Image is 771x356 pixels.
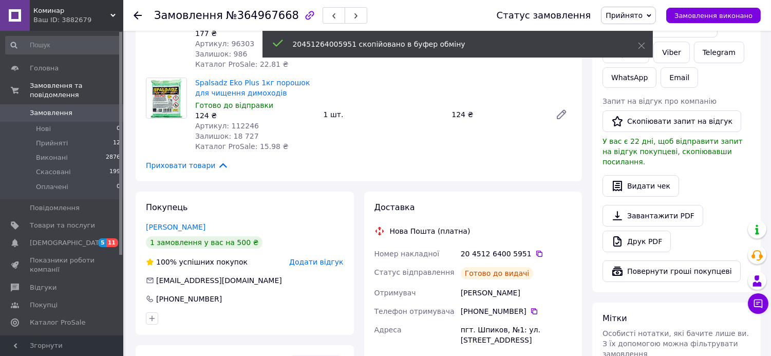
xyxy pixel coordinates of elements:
span: Каталог ProSale: 22.81 ₴ [195,60,288,68]
span: Каталог ProSale: 15.98 ₴ [195,142,288,151]
div: успішних покупок [146,257,248,267]
span: Телефон отримувача [374,307,455,315]
a: [PERSON_NAME] [146,223,205,231]
button: Повернути гроші покупцеві [603,260,741,282]
div: Статус замовлення [497,10,591,21]
span: Додати відгук [289,258,343,266]
a: Telegram [694,42,744,63]
span: Замовлення виконано [674,12,753,20]
button: Email [661,67,698,88]
span: 0 [117,124,120,134]
span: 5 [98,238,106,247]
a: WhatsApp [603,67,656,88]
span: Залишок: 986 [195,50,247,58]
span: 12 [113,139,120,148]
div: 124 ₴ [195,110,315,121]
div: [PERSON_NAME] [459,284,574,302]
span: Приховати товари [146,160,229,171]
div: 20 4512 6400 5951 [461,249,572,259]
a: Друк PDF [603,231,671,252]
button: Видати чек [603,175,679,197]
div: Готово до видачі [461,267,534,279]
span: Коминар [33,6,110,15]
a: Завантажити PDF [603,205,703,227]
input: Пошук [5,36,121,54]
div: 124 ₴ [447,107,547,122]
span: Товари та послуги [30,221,95,230]
span: Отримувач [374,289,416,297]
span: Артикул: 112246 [195,122,259,130]
span: Показники роботи компанії [30,256,95,274]
div: Нова Пошта (платна) [387,226,473,236]
span: 0 [117,182,120,192]
div: пгт. Шпиков, №1: ул. [STREET_ADDRESS] [459,321,574,349]
span: Покупець [146,202,188,212]
span: Артикул: 96303 [195,40,254,48]
a: Spalsadz Eko Plus 1кг порошок для чищення димоходів [195,79,310,97]
span: Оплачені [36,182,68,192]
div: 177 ₴ [195,28,315,39]
span: У вас є 22 дні, щоб відправити запит на відгук покупцеві, скопіювавши посилання. [603,137,743,166]
span: Повідомлення [30,203,80,213]
button: Скопіювати запит на відгук [603,110,741,132]
span: №364967668 [226,9,299,22]
span: Статус відправлення [374,268,455,276]
span: Доставка [374,202,415,212]
span: 100% [156,258,177,266]
a: Viber [653,42,689,63]
span: Прийняті [36,139,68,148]
span: Адреса [374,326,402,334]
span: 199 [109,167,120,177]
div: 1 замовлення у вас на 500 ₴ [146,236,262,249]
span: Замовлення [30,108,72,118]
div: [PHONE_NUMBER] [155,294,223,304]
span: Готово до відправки [195,101,273,109]
a: Редагувати [551,104,572,125]
div: [PHONE_NUMBER] [461,306,572,316]
span: 11 [106,238,118,247]
button: Замовлення виконано [666,8,761,23]
span: [EMAIL_ADDRESS][DOMAIN_NAME] [156,276,282,285]
span: Замовлення та повідомлення [30,81,123,100]
span: Головна [30,64,59,73]
span: Прийнято [606,11,643,20]
span: Виконані [36,153,68,162]
span: Скасовані [36,167,71,177]
button: Чат з покупцем [748,293,768,314]
span: Замовлення [154,9,223,22]
span: 2876 [106,153,120,162]
span: Мітки [603,313,627,323]
span: Відгуки [30,283,57,292]
div: 20451264005951 скопійовано в буфер обміну [293,39,612,49]
div: 1 шт. [319,107,448,122]
div: Повернутися назад [134,10,142,21]
span: [DEMOGRAPHIC_DATA] [30,238,106,248]
span: Покупці [30,301,58,310]
span: Запит на відгук про компанію [603,97,717,105]
span: Залишок: 18 727 [195,132,259,140]
span: Нові [36,124,51,134]
img: Spalsadz Eko Plus 1кг порошок для чищення димоходів [150,78,183,118]
span: Каталог ProSale [30,318,85,327]
div: Ваш ID: 3882679 [33,15,123,25]
span: Номер накладної [374,250,440,258]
